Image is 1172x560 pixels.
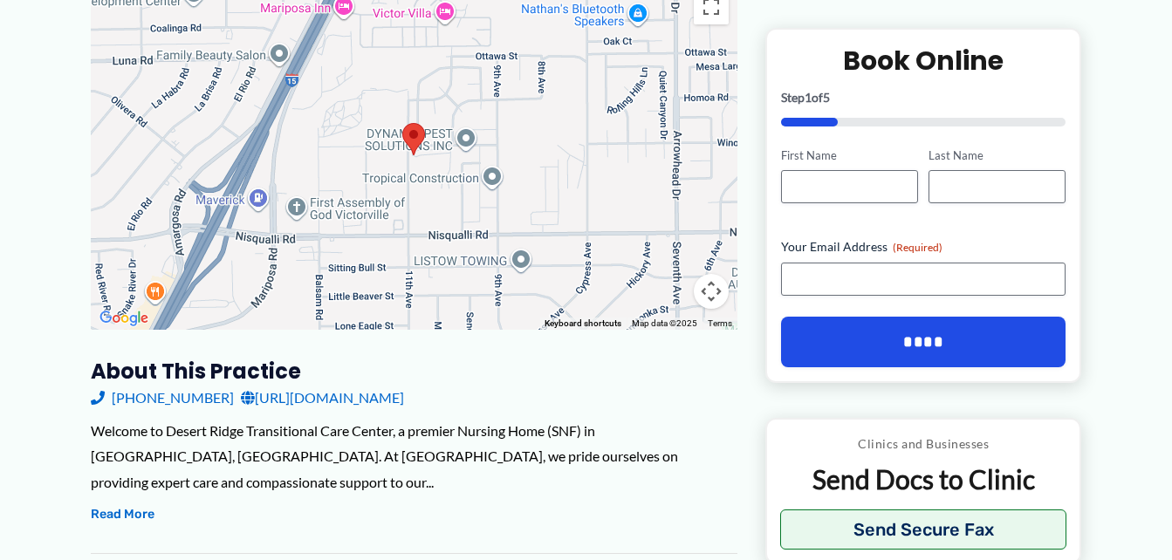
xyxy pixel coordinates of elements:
[95,307,153,330] img: Google
[91,418,737,495] div: Welcome to Desert Ridge Transitional Care Center, a premier Nursing Home (SNF) in [GEOGRAPHIC_DAT...
[780,510,1067,550] button: Send Secure Fax
[708,318,732,328] a: Terms
[545,318,621,330] button: Keyboard shortcuts
[823,90,830,105] span: 5
[781,239,1066,256] label: Your Email Address
[805,90,812,105] span: 1
[632,318,697,328] span: Map data ©2025
[929,147,1066,164] label: Last Name
[781,147,918,164] label: First Name
[694,274,729,309] button: Map camera controls
[780,463,1067,497] p: Send Docs to Clinic
[780,434,1067,456] p: Clinics and Businesses
[893,242,942,255] span: (Required)
[95,307,153,330] a: Open this area in Google Maps (opens a new window)
[91,358,737,385] h3: About this practice
[781,44,1066,78] h2: Book Online
[241,385,404,411] a: [URL][DOMAIN_NAME]
[91,385,234,411] a: [PHONE_NUMBER]
[91,504,154,525] button: Read More
[781,92,1066,104] p: Step of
